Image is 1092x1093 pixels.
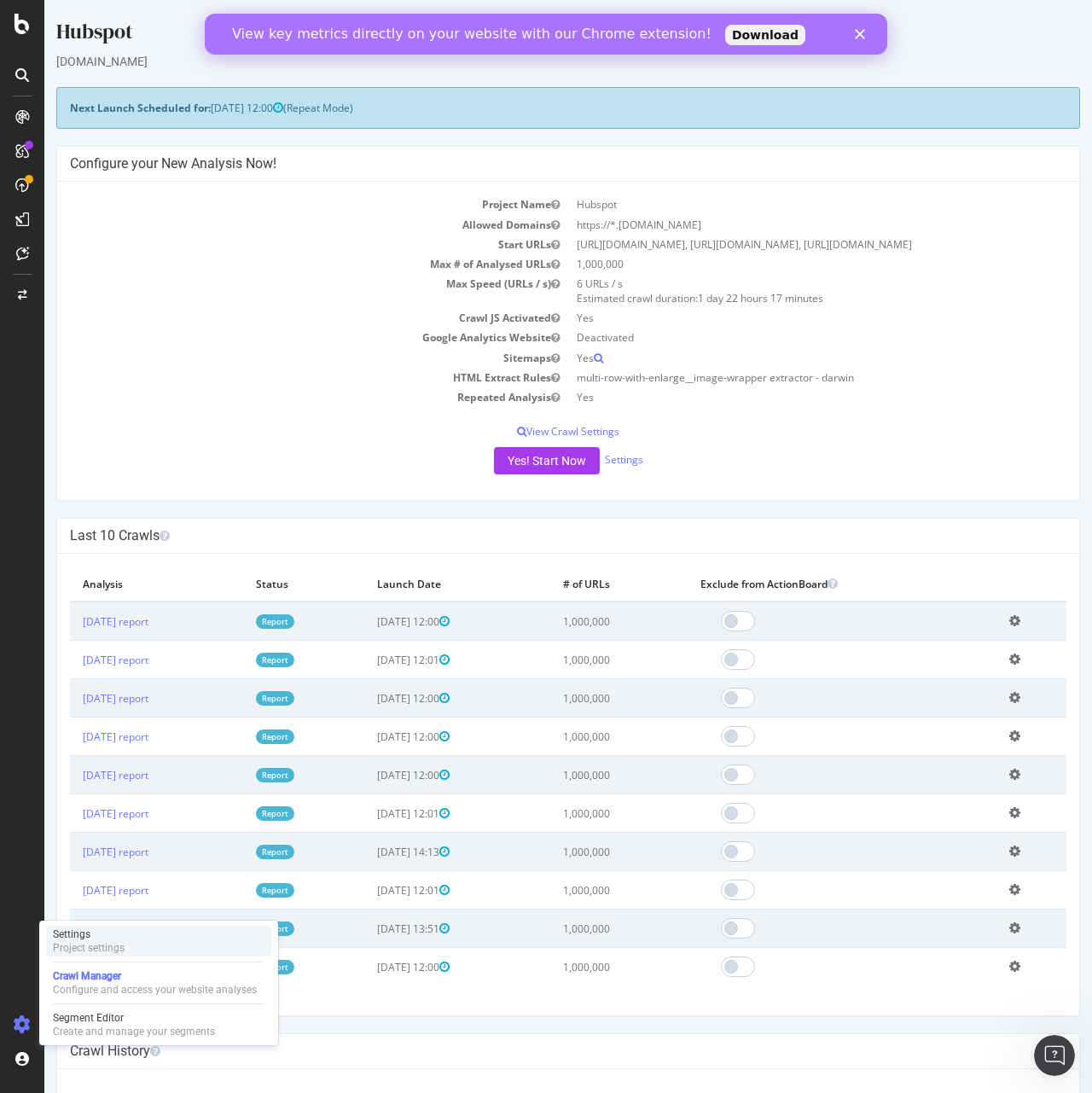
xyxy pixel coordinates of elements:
[26,424,1022,439] p: View Crawl Settings
[38,883,104,898] a: [DATE] report
[53,983,257,997] div: Configure and access your website analyses
[53,969,257,983] div: Crawl Manager
[26,215,524,235] td: Allowed Domains
[333,730,405,744] span: [DATE] 12:00
[524,215,1022,235] td: https://*.[DOMAIN_NAME]
[333,806,405,821] span: [DATE] 12:01
[450,447,555,474] button: Yes! Start Now
[506,641,643,679] td: 1,000,000
[38,653,104,667] a: [DATE] report
[26,387,524,407] td: Repeated Analysis
[38,768,104,782] a: [DATE] report
[212,691,250,706] a: Report
[524,235,1022,254] td: [URL][DOMAIN_NAME], [URL][DOMAIN_NAME], [URL][DOMAIN_NAME]
[53,927,125,941] div: Settings
[333,653,405,667] span: [DATE] 12:01
[524,254,1022,274] td: 1,000,000
[650,15,667,26] div: Fermer
[26,155,1022,172] h4: Configure your New Analysis Now!
[12,53,1036,70] div: [DOMAIN_NAME]
[333,921,405,936] span: [DATE] 13:51
[212,614,250,629] a: Report
[38,845,104,859] a: [DATE] report
[524,387,1022,407] td: Yes
[333,768,405,782] span: [DATE] 12:00
[26,274,524,308] td: Max Speed (URLs / s)
[524,308,1022,328] td: Yes
[333,960,405,974] span: [DATE] 12:00
[506,679,643,718] td: 1,000,000
[205,14,887,55] iframe: Intercom live chat bannière
[524,195,1022,214] td: Hubspot
[26,527,1022,544] h4: Last 10 Crawls
[26,567,199,602] th: Analysis
[524,274,1022,308] td: 6 URLs / s Estimated crawl duration:
[212,806,250,821] a: Report
[506,756,643,794] td: 1,000,000
[26,308,524,328] td: Crawl JS Activated
[26,101,166,115] strong: Next Launch Scheduled for:
[26,254,524,274] td: Max # of Analysed URLs
[524,348,1022,368] td: Yes
[212,653,250,667] a: Report
[26,368,524,387] td: HTML Extract Rules
[26,235,524,254] td: Start URLs
[26,328,524,347] td: Google Analytics Website
[53,1025,215,1038] div: Create and manage your segments
[12,87,1036,129] div: (Repeat Mode)
[506,794,643,833] td: 1,000,000
[333,845,405,859] span: [DATE] 14:13
[320,567,506,602] th: Launch Date
[38,806,104,821] a: [DATE] report
[26,348,524,368] td: Sitemaps
[506,567,643,602] th: # of URLs
[212,768,250,782] a: Report
[53,941,125,955] div: Project settings
[38,960,104,974] a: [DATE] report
[643,567,952,602] th: Exclude from ActionBoard
[166,101,239,115] span: [DATE] 12:00
[333,883,405,898] span: [DATE] 12:01
[199,567,320,602] th: Status
[524,368,1022,387] td: multi-row-with-enlarge__image-wrapper extractor - darwin
[46,968,271,998] a: Crawl ManagerConfigure and access your website analyses
[46,926,271,956] a: SettingsProject settings
[46,1009,271,1040] a: Segment EditorCreate and manage your segments
[26,195,524,214] td: Project Name
[506,718,643,756] td: 1,000,000
[38,614,104,629] a: [DATE] report
[506,833,643,871] td: 1,000,000
[26,1043,1022,1060] h4: Crawl History
[333,691,405,706] span: [DATE] 12:00
[506,910,643,948] td: 1,000,000
[506,871,643,910] td: 1,000,000
[212,730,250,744] a: Report
[53,1011,215,1025] div: Segment Editor
[212,883,250,898] a: Report
[333,614,405,629] span: [DATE] 12:00
[561,452,599,467] a: Settings
[12,17,1036,53] div: Hubspot
[653,291,779,305] span: 1 day 22 hours 17 minutes
[212,960,250,974] a: Report
[38,921,104,936] a: [DATE] report
[38,730,104,744] a: [DATE] report
[506,948,643,986] td: 1,000,000
[524,328,1022,347] td: Deactivated
[212,845,250,859] a: Report
[212,921,250,936] a: Report
[1034,1035,1075,1076] iframe: Intercom live chat
[38,691,104,706] a: [DATE] report
[506,602,643,641] td: 1,000,000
